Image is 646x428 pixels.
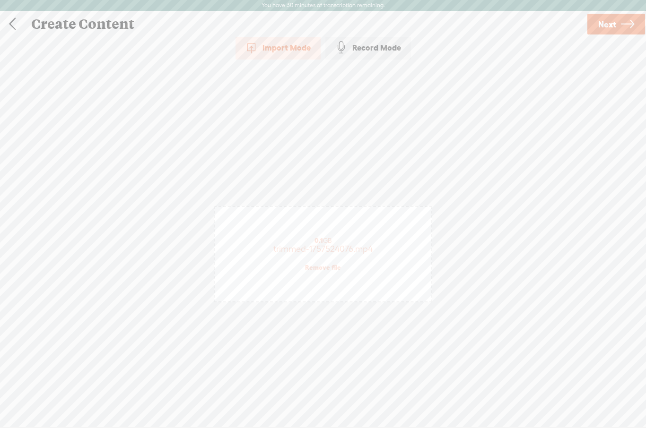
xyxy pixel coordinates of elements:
[305,263,341,272] a: Remove file
[236,36,321,60] div: Import Mode
[314,237,323,244] strong: 0.1
[262,2,385,9] label: You have 30 minutes of transcription remaining.
[25,12,586,36] div: Create Content
[598,12,616,36] span: Next
[325,36,411,60] div: Record Mode
[314,237,332,244] span: GB
[273,244,373,254] span: trimmed-1757524076.mp4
